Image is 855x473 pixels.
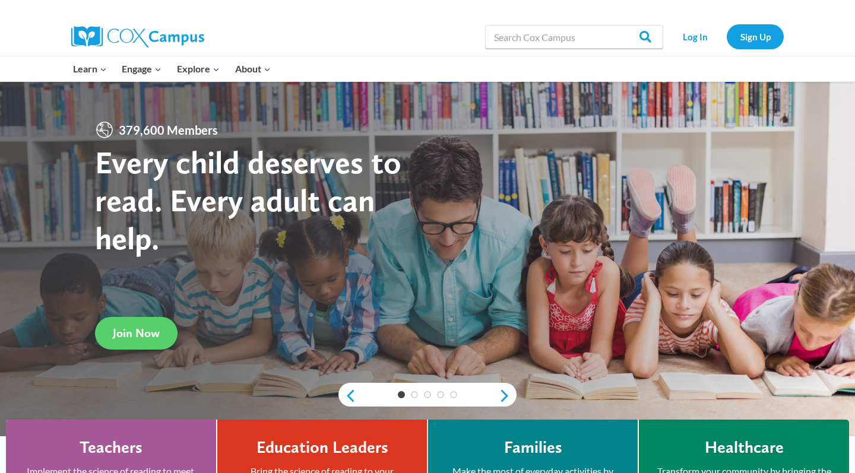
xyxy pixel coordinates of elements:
h4: Healthcare [705,437,784,458]
span: Engage [122,61,161,77]
a: previous [338,389,356,403]
a: 1 [398,391,405,398]
h4: Education Leaders [256,437,388,458]
a: 5 [450,391,457,398]
img: Cox Campus [71,26,204,47]
span: 379,600 Members [114,120,223,139]
span: Learn [73,61,107,77]
h4: Teachers [80,437,142,458]
h4: Families [504,437,562,458]
a: 2 [411,391,418,398]
nav: Primary Navigation [65,56,278,81]
span: Join Now [113,326,160,340]
a: Join Now [95,317,178,350]
a: 3 [424,391,431,398]
a: 4 [437,391,444,398]
span: About [235,61,271,77]
a: next [499,389,517,403]
div: content slider buttons [338,384,517,408]
nav: Secondary Navigation [669,24,784,49]
strong: Every child deserves to read. Every adult can help. [95,143,401,256]
a: Sign Up [727,24,784,49]
input: Search Cox Campus [485,25,663,49]
a: Log In [669,24,721,49]
span: Explore [177,61,220,77]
